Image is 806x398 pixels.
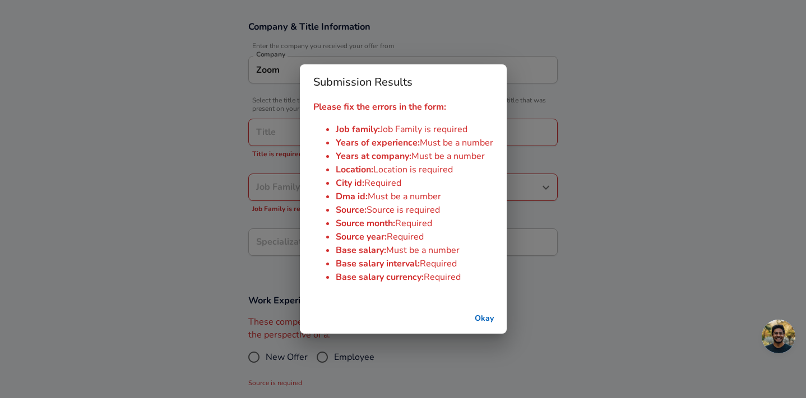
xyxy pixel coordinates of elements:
[336,231,387,243] span: Source year :
[336,190,368,203] span: Dma id :
[336,163,373,176] span: Location :
[466,308,502,329] button: successful-submission-button
[386,244,460,256] span: Must be a number
[336,257,420,270] span: Base salary interval :
[368,190,441,203] span: Must be a number
[762,320,795,353] div: Open chat
[411,150,485,162] span: Must be a number
[336,150,411,162] span: Years at company :
[300,64,507,100] h2: Submission Results
[336,244,386,256] span: Base salary :
[336,271,424,283] span: Base salary currency :
[336,204,367,216] span: Source :
[364,177,401,189] span: Required
[380,123,467,135] span: Job Family is required
[313,101,446,113] strong: Please fix the errors in the form:
[336,123,380,135] span: Job family :
[373,163,453,176] span: Location is required
[336,177,364,189] span: City id :
[395,217,432,230] span: Required
[420,137,493,149] span: Must be a number
[336,217,395,230] span: Source month :
[367,204,440,216] span: Source is required
[387,231,424,243] span: Required
[420,257,457,270] span: Required
[424,271,461,283] span: Required
[336,137,420,149] span: Years of experience :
